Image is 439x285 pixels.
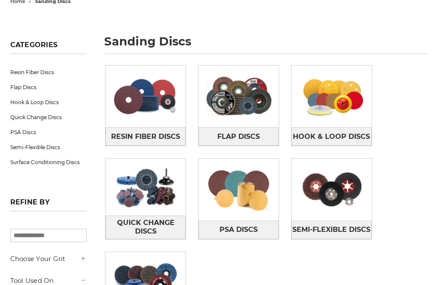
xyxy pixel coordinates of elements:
[10,155,87,170] a: Surface Conditioning Discs
[292,161,372,218] img: Semi-Flexible Discs
[198,127,279,146] a: Flap Discs
[10,254,87,264] h5: Choose Your Grit
[198,161,279,218] img: PSA Discs
[106,216,185,239] span: Quick Change Discs
[105,216,186,239] a: Quick Change Discs
[198,221,279,239] a: PSA Discs
[111,129,180,144] span: Resin Fiber Discs
[10,80,87,95] a: Flap Discs
[105,159,186,215] img: Quick Change Discs
[10,125,87,140] a: PSA Discs
[292,222,370,237] span: Semi-Flexible Discs
[10,110,87,125] a: Quick Change Discs
[104,36,429,54] h1: sanding discs
[10,140,87,155] a: Semi-Flexible Discs
[292,221,372,239] a: Semi-Flexible Discs
[10,95,87,110] a: Hook & Loop Discs
[293,129,370,144] span: Hook & Loop Discs
[10,41,87,54] h5: Categories
[217,129,260,144] span: Flap Discs
[10,65,87,80] a: Resin Fiber Discs
[105,68,186,125] img: Resin Fiber Discs
[292,68,372,125] img: Hook & Loop Discs
[198,68,279,125] img: Flap Discs
[219,222,258,237] span: PSA Discs
[105,127,186,146] a: Resin Fiber Discs
[10,198,87,211] h5: Refine by
[292,127,372,146] a: Hook & Loop Discs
